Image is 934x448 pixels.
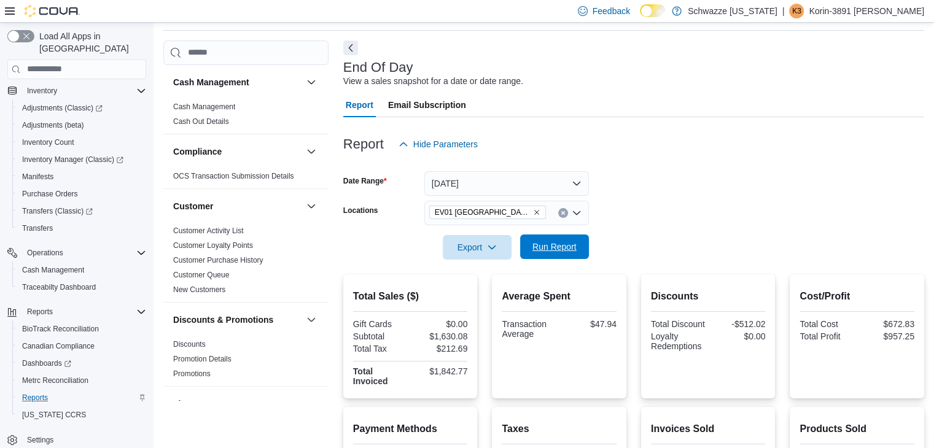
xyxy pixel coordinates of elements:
button: Metrc Reconciliation [12,372,151,389]
button: Reports [2,303,151,320]
span: Adjustments (Classic) [17,101,146,115]
a: New Customers [173,285,225,294]
h2: Discounts [651,289,766,304]
span: Adjustments (Classic) [22,103,103,113]
button: Export [443,235,512,260]
a: Transfers (Classic) [17,204,98,218]
a: Customer Queue [173,271,229,279]
h2: Average Spent [502,289,617,304]
button: Inventory [2,82,151,99]
button: Operations [22,245,68,260]
span: Reports [27,307,53,317]
div: $0.00 [413,319,467,329]
a: Metrc Reconciliation [17,373,93,388]
span: Operations [22,245,146,260]
span: Manifests [22,172,53,182]
button: Open list of options [572,208,582,218]
div: Transaction Average [502,319,556,339]
h2: Cost/Profit [800,289,914,304]
button: Reports [12,389,151,406]
a: Cash Management [173,102,235,111]
div: Discounts & Promotions [163,337,329,386]
button: Customer [173,200,302,212]
span: Reports [22,393,48,403]
a: Promotions [173,369,211,378]
span: Cash Out Details [173,117,229,126]
button: Reports [22,304,58,319]
button: Finance [173,398,302,410]
a: Adjustments (Classic) [17,101,107,115]
div: Compliance [163,169,329,188]
button: Compliance [173,145,302,158]
button: Discounts & Promotions [173,314,302,326]
button: Inventory [22,83,62,98]
span: Adjustments (beta) [22,120,84,130]
div: $212.69 [413,344,467,353]
button: BioTrack Reconciliation [12,320,151,338]
span: BioTrack Reconciliation [22,324,99,334]
p: Korin-3891 [PERSON_NAME] [809,4,924,18]
span: Customer Activity List [173,226,244,236]
a: Dashboards [17,356,76,371]
input: Dark Mode [640,4,666,17]
span: Dark Mode [640,17,640,18]
h3: Finance [173,398,206,410]
div: View a sales snapshot for a date or date range. [343,75,523,88]
span: Metrc Reconciliation [22,376,88,385]
div: $1,842.77 [413,366,467,376]
button: Finance [304,396,319,411]
div: $0.00 [710,331,765,341]
span: Transfers (Classic) [22,206,93,216]
a: Reports [17,390,53,405]
span: Canadian Compliance [22,341,95,351]
a: Cash Management [17,263,89,277]
span: Inventory Count [22,137,74,147]
span: Settings [22,432,146,447]
h2: Products Sold [800,422,914,436]
span: Export [450,235,504,260]
span: Load All Apps in [GEOGRAPHIC_DATA] [34,30,146,55]
span: Transfers [22,223,53,233]
span: BioTrack Reconciliation [17,322,146,336]
span: New Customers [173,285,225,295]
span: Reports [22,304,146,319]
a: Adjustments (Classic) [12,99,151,117]
span: Cash Management [17,263,146,277]
div: Subtotal [353,331,408,341]
button: Traceabilty Dashboard [12,279,151,296]
button: Cash Management [304,75,319,90]
a: Canadian Compliance [17,339,99,353]
span: Purchase Orders [22,189,78,199]
span: Inventory [22,83,146,98]
button: Manifests [12,168,151,185]
span: Run Report [532,241,577,253]
span: Canadian Compliance [17,339,146,353]
div: Total Cost [800,319,854,329]
button: Transfers [12,220,151,237]
span: EV01 [GEOGRAPHIC_DATA] [435,206,531,218]
div: -$512.02 [710,319,765,329]
span: Metrc Reconciliation [17,373,146,388]
a: Promotion Details [173,355,232,363]
div: Total Tax [353,344,408,353]
a: Inventory Manager (Classic) [12,151,151,168]
h2: Payment Methods [353,422,468,436]
a: Traceabilty Dashboard [17,280,101,295]
a: [US_STATE] CCRS [17,407,91,422]
button: Clear input [558,208,568,218]
div: Total Profit [800,331,854,341]
span: Discounts [173,339,206,349]
span: Manifests [17,169,146,184]
h3: Customer [173,200,213,212]
span: Customer Purchase History [173,255,263,265]
div: Cash Management [163,99,329,134]
a: OCS Transaction Submission Details [173,172,294,180]
button: Run Report [520,234,589,259]
a: Cash Out Details [173,117,229,126]
span: OCS Transaction Submission Details [173,171,294,181]
span: Email Subscription [388,93,466,117]
a: Dashboards [12,355,151,372]
img: Cova [25,5,80,17]
a: Customer Purchase History [173,256,263,265]
span: Washington CCRS [17,407,146,422]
